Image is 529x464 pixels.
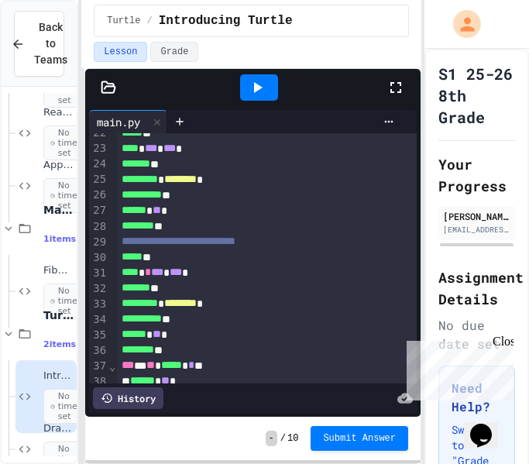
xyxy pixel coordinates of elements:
div: 22 [89,125,108,141]
div: Chat with us now!Close [6,6,107,98]
div: 35 [89,328,108,343]
div: [EMAIL_ADDRESS][DOMAIN_NAME] [443,224,510,235]
button: Grade [150,42,198,62]
div: History [93,387,163,409]
div: 33 [89,297,108,312]
div: [PERSON_NAME] [443,209,510,223]
div: 36 [89,343,108,359]
span: Back to Teams [34,19,67,68]
h2: Assignment Details [438,266,515,310]
span: Appending Names and Writing Files [43,159,74,172]
div: 28 [89,219,108,235]
span: 2 items [43,339,76,349]
span: Reading content from a file [43,106,74,119]
button: Lesson [94,42,147,62]
div: 24 [89,156,108,172]
div: 29 [89,235,108,250]
span: Introducing Turtle [159,12,293,30]
span: / [280,432,286,445]
span: / [146,15,152,27]
span: 1 items [43,234,76,244]
span: Math Functions and Comparators [43,203,74,217]
span: Turtle [107,15,140,27]
div: My Account [437,6,485,42]
div: 26 [89,187,108,203]
span: Submit Answer [323,432,396,445]
div: 27 [89,203,108,218]
span: Fold line [108,360,116,373]
h2: Your Progress [438,153,515,197]
div: main.py [89,114,148,130]
span: Fibonacci Sequence [43,264,74,277]
div: 32 [89,281,108,297]
div: 38 [89,374,108,390]
button: Submit Answer [311,426,408,451]
span: Introducing Turtle [43,369,74,383]
div: 23 [89,141,108,156]
div: 34 [89,312,108,328]
button: Back to Teams [14,11,64,77]
div: 25 [89,172,108,187]
span: Drawing Shapes [43,422,74,435]
iframe: chat widget [400,335,514,400]
span: No time set [43,284,89,319]
div: 37 [89,359,108,374]
iframe: chat widget [464,402,514,449]
span: No time set [43,389,89,424]
div: main.py [89,110,167,133]
span: No time set [43,125,89,161]
span: 10 [287,432,298,445]
div: 30 [89,250,108,266]
span: Turtle [43,308,74,322]
span: No time set [43,178,89,214]
div: 31 [89,266,108,281]
h1: S1 25-26 8th Grade [438,63,515,128]
div: No due date set [438,316,515,353]
span: - [266,431,277,446]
